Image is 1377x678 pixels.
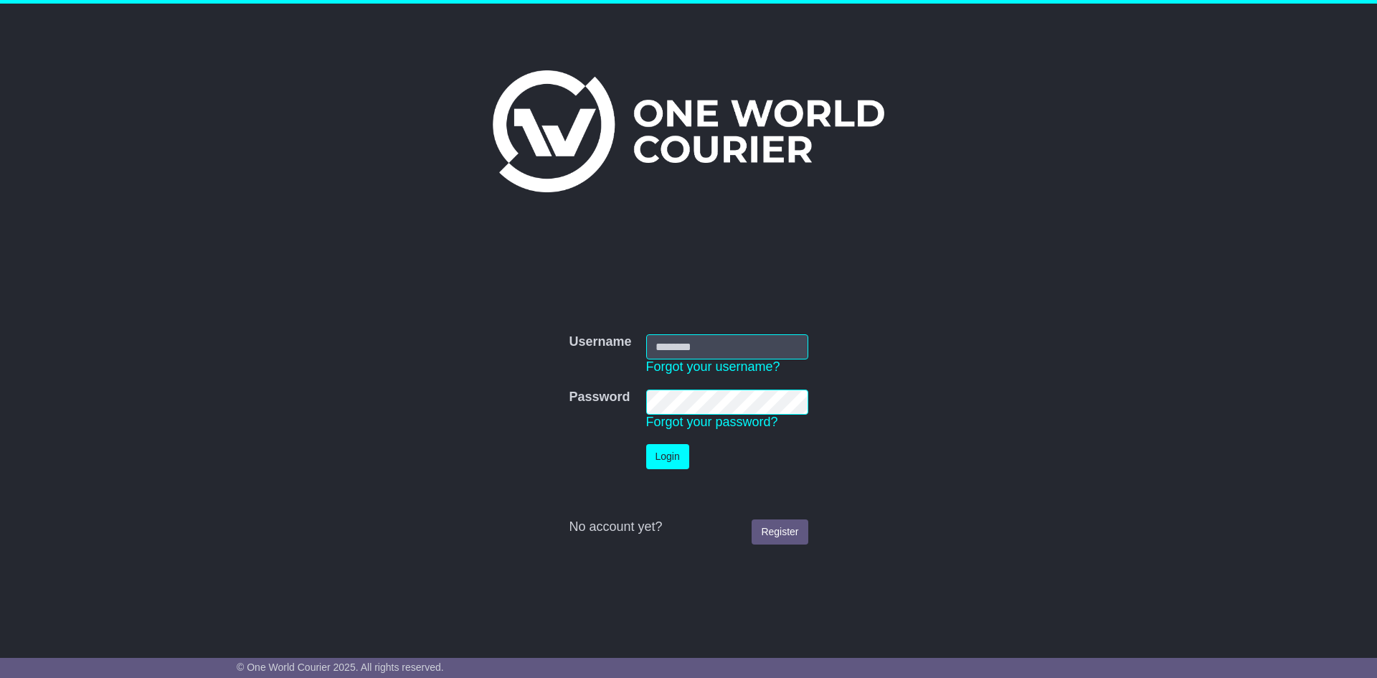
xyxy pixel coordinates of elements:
img: One World [493,70,884,192]
a: Forgot your username? [646,359,780,374]
label: Username [569,334,631,350]
span: © One World Courier 2025. All rights reserved. [237,661,444,673]
a: Forgot your password? [646,415,778,429]
a: Register [752,519,808,545]
label: Password [569,390,630,405]
div: No account yet? [569,519,808,535]
button: Login [646,444,689,469]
